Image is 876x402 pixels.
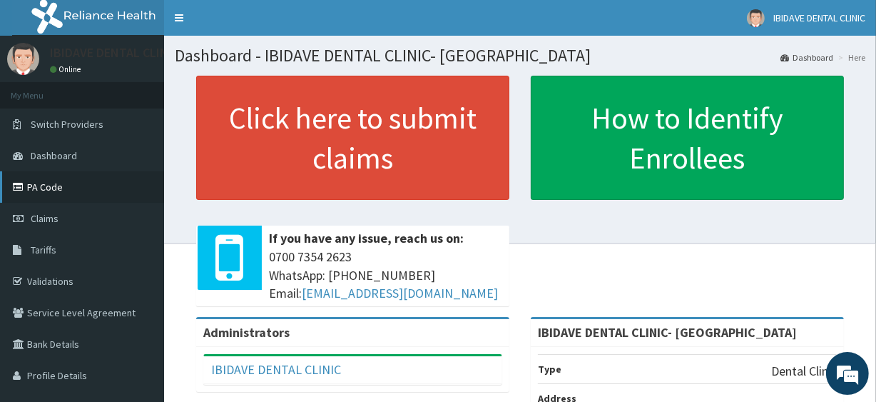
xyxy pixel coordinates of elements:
span: Tariffs [31,243,56,256]
b: Administrators [203,324,290,341]
h1: Dashboard - IBIDAVE DENTAL CLINIC- [GEOGRAPHIC_DATA] [175,46,865,65]
a: Online [50,64,84,74]
img: User Image [747,9,765,27]
span: IBIDAVE DENTAL CLINIC [773,11,865,24]
strong: IBIDAVE DENTAL CLINIC- [GEOGRAPHIC_DATA] [538,324,797,341]
b: If you have any issue, reach us on: [269,230,464,246]
span: 0700 7354 2623 WhatsApp: [PHONE_NUMBER] Email: [269,248,502,303]
a: [EMAIL_ADDRESS][DOMAIN_NAME] [302,285,498,301]
p: Dental Clinic [771,362,837,381]
span: Switch Providers [31,118,103,131]
li: Here [835,51,865,64]
a: Click here to submit claims [196,76,509,200]
a: IBIDAVE DENTAL CLINIC [211,361,341,378]
img: User Image [7,43,39,75]
span: Claims [31,212,58,225]
p: IBIDAVE DENTAL CLINIC [50,46,179,59]
span: Dashboard [31,149,77,162]
a: How to Identify Enrollees [531,76,844,200]
b: Type [538,363,561,376]
a: Dashboard [780,51,833,64]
